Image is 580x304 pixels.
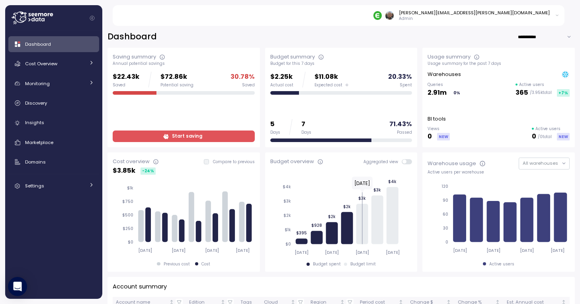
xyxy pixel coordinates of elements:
button: Collapse navigation [87,15,97,21]
tspan: [DATE] [236,248,250,253]
tspan: $928 [311,223,322,228]
tspan: [DATE] [205,248,219,253]
p: Active users [535,126,560,132]
text: [DATE] [354,180,370,187]
a: Dashboard [8,36,99,52]
p: Compare to previous [213,159,255,165]
span: Marketplace [25,139,53,146]
p: Admin [399,16,550,21]
tspan: $4k [388,179,396,184]
div: Open Intercom Messenger [8,277,27,296]
p: Views [428,126,450,132]
img: 1fec6231004fabd636589099c132fbd2 [385,11,394,19]
div: Previous cost [164,261,190,267]
p: $72.86k [160,72,193,82]
div: NEW [557,133,570,140]
tspan: $3k [358,196,366,201]
tspan: $2k [328,214,336,219]
a: Cost Overview [8,56,99,72]
span: Domains [25,159,46,165]
p: $11.08k [314,72,348,82]
p: 0 [428,131,432,142]
tspan: [DATE] [295,250,309,255]
div: [PERSON_NAME][EMAIL_ADDRESS][PERSON_NAME][DOMAIN_NAME] [399,10,550,16]
tspan: 60 [443,212,448,217]
tspan: $395 [296,231,307,236]
tspan: 120 [441,184,448,189]
p: $22.43k [113,72,139,82]
p: Active users [519,82,544,88]
span: Start saving [172,131,202,142]
p: 20.33 % [388,72,412,82]
tspan: [DATE] [325,250,339,255]
span: Insights [25,119,44,126]
div: Budget for this 7 days [270,61,412,66]
div: Budget overview [270,158,314,166]
tspan: $1k [127,185,133,191]
div: Budget limit [350,261,376,267]
div: Budget summary [270,53,315,61]
tspan: [DATE] [138,248,152,253]
tspan: $2k [283,213,291,218]
p: 2.91m [428,88,447,98]
div: Actual cost [270,82,293,88]
p: 7 [301,119,311,130]
tspan: [DATE] [453,248,467,253]
div: Saved [113,82,139,88]
div: Active users per warehouse [428,170,570,175]
a: Domains [8,154,99,170]
span: Discovery [25,100,47,106]
tspan: $1k [284,227,291,232]
p: 30.78 % [230,72,255,82]
div: Active users [489,261,514,267]
tspan: $4k [282,184,291,189]
tspan: 0 [445,240,448,245]
div: Warehouse usage [428,160,476,168]
tspan: [DATE] [520,248,534,253]
button: All warehouses [519,158,570,169]
tspan: $3k [283,199,291,204]
div: Cost [201,261,210,267]
p: Queries [428,82,462,88]
a: Start saving [113,131,255,142]
p: Account summary [113,282,167,291]
tspan: [DATE] [487,248,501,253]
div: Annual potential savings [113,61,255,66]
tspan: [DATE] [551,248,565,253]
tspan: [DATE] [172,248,186,253]
tspan: $250 [123,226,133,231]
div: NEW [437,133,450,140]
p: 365 [516,88,528,98]
p: 71.43 % [389,119,412,130]
img: 689adfd76a9d17b9213495f1.PNG [373,11,382,19]
span: Settings [25,183,44,189]
p: $2.25k [270,72,293,82]
div: Potential saving [160,82,193,88]
tspan: $500 [122,212,133,218]
div: +7 % [557,89,570,97]
h2: Dashboard [107,31,157,43]
div: Days [270,130,280,135]
a: Settings [8,178,99,194]
p: Warehouses [428,70,461,78]
div: Spent [400,82,412,88]
tspan: $0 [128,240,133,245]
p: BI tools [428,115,446,123]
span: Cost Overview [25,60,57,67]
tspan: $0 [285,242,291,247]
a: Insights [8,115,99,131]
span: Expected cost [314,82,342,88]
p: / 3.95k total [530,90,552,95]
div: -24 % [141,168,156,175]
p: / 0 total [538,134,552,140]
div: Budget spent [313,261,341,267]
a: Marketplace [8,134,99,150]
span: All warehouses [523,160,558,166]
tspan: [DATE] [386,250,400,255]
p: $ 3.85k [113,166,135,176]
tspan: $3k [373,187,381,193]
p: 5 [270,119,280,130]
div: 0 % [452,89,462,97]
tspan: 90 [443,198,448,203]
div: Saved [242,82,255,88]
